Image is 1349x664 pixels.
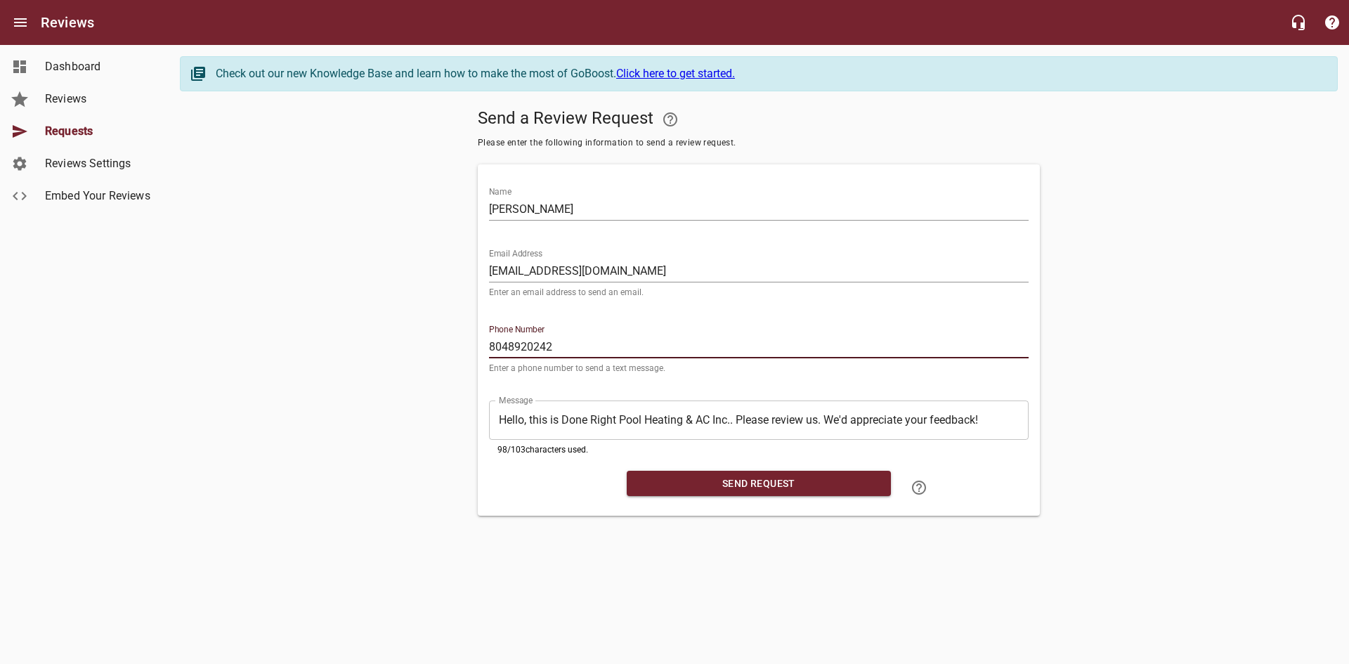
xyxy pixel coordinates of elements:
[653,103,687,136] a: Your Google or Facebook account must be connected to "Send a Review Request"
[1315,6,1349,39] button: Support Portal
[627,471,891,497] button: Send Request
[478,103,1040,136] h5: Send a Review Request
[1282,6,1315,39] button: Live Chat
[489,249,542,258] label: Email Address
[45,58,152,75] span: Dashboard
[638,475,880,493] span: Send Request
[489,364,1029,372] p: Enter a phone number to send a text message.
[489,325,545,334] label: Phone Number
[902,471,936,504] a: Learn how to "Send a Review Request"
[478,136,1040,150] span: Please enter the following information to send a review request.
[489,188,511,196] label: Name
[216,65,1323,82] div: Check out our new Knowledge Base and learn how to make the most of GoBoost.
[4,6,37,39] button: Open drawer
[45,188,152,204] span: Embed Your Reviews
[489,288,1029,297] p: Enter an email address to send an email.
[497,445,588,455] span: 98 / 103 characters used.
[45,155,152,172] span: Reviews Settings
[45,91,152,108] span: Reviews
[499,413,1019,427] textarea: Hello, this is Done Right Pool Heating & AC Inc.. Please review us. We'd appreciate your feedback!
[41,11,94,34] h6: Reviews
[45,123,152,140] span: Requests
[616,67,735,80] a: Click here to get started.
